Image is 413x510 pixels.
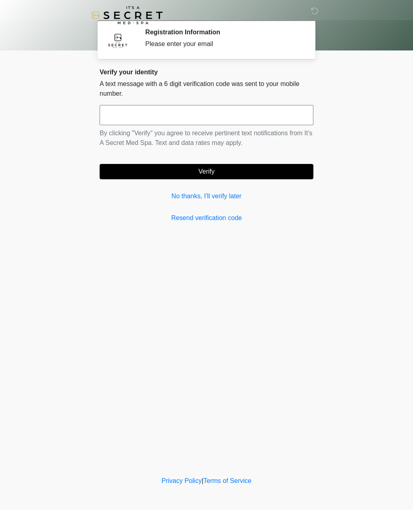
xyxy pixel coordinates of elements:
[203,477,251,484] a: Terms of Service
[100,191,313,201] a: No thanks, I'll verify later
[100,164,313,179] button: Verify
[145,39,301,49] div: Please enter your email
[106,28,130,52] img: Agent Avatar
[100,79,313,99] p: A text message with a 6 digit verification code was sent to your mobile number.
[100,213,313,223] a: Resend verification code
[145,28,301,36] h2: Registration Information
[100,128,313,148] p: By clicking "Verify" you agree to receive pertinent text notifications from It's A Secret Med Spa...
[92,6,163,24] img: It's A Secret Med Spa Logo
[100,68,313,76] h2: Verify your identity
[162,477,202,484] a: Privacy Policy
[202,477,203,484] a: |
